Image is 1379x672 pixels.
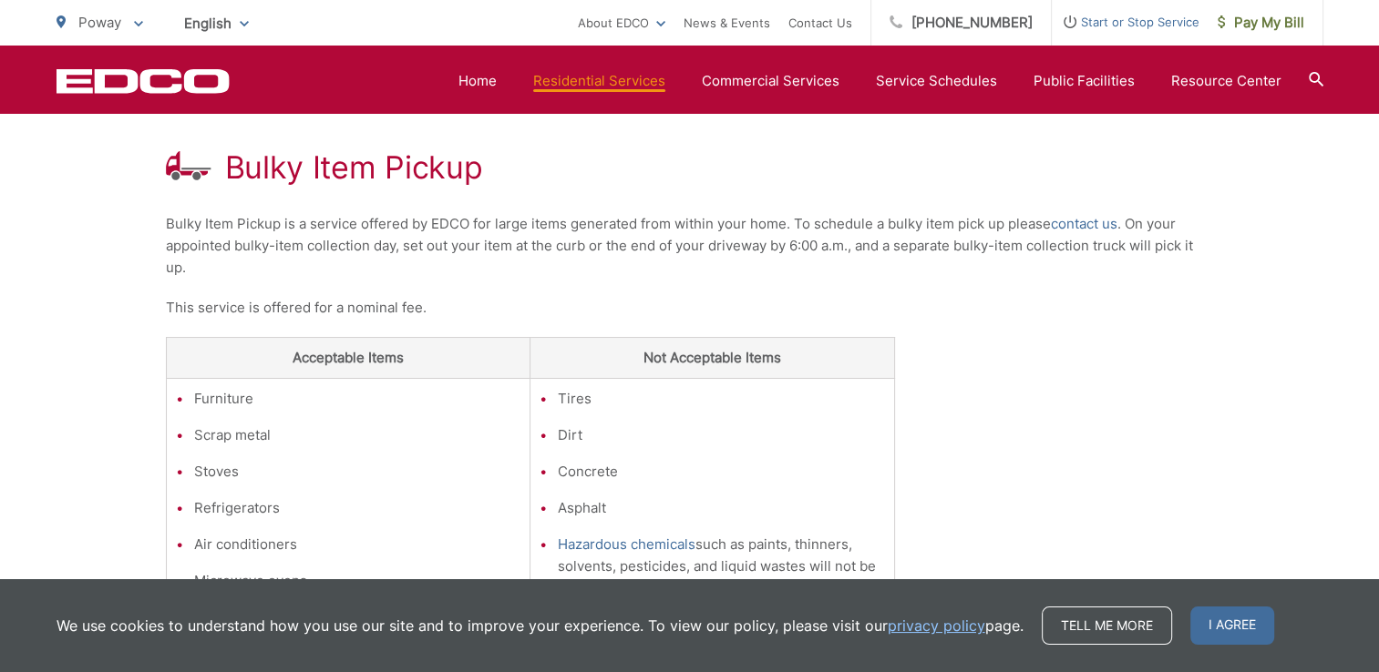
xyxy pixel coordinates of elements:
[684,12,770,34] a: News & Events
[170,7,262,39] span: English
[225,149,483,186] h1: Bulky Item Pickup
[558,424,885,446] li: Dirt
[1190,606,1274,645] span: I agree
[293,349,404,366] strong: Acceptable Items
[1051,213,1117,235] a: contact us
[194,461,521,483] li: Stoves
[533,70,665,92] a: Residential Services
[558,534,695,555] a: Hazardous chemicals
[1034,70,1135,92] a: Public Facilities
[788,12,852,34] a: Contact Us
[578,12,665,34] a: About EDCO
[558,461,885,483] li: Concrete
[558,534,885,599] li: such as paints, thinners, solvents, pesticides, and liquid wastes will not be accepted.
[194,534,521,555] li: Air conditioners
[702,70,839,92] a: Commercial Services
[643,349,781,366] strong: Not Acceptable Items
[194,570,521,592] li: Microwave ovens
[78,14,121,31] span: Poway
[888,615,985,636] a: privacy policy
[458,70,497,92] a: Home
[1218,12,1304,34] span: Pay My Bill
[558,497,885,519] li: Asphalt
[57,615,1024,636] p: We use cookies to understand how you use our site and to improve your experience. To view our pol...
[57,68,230,94] a: EDCD logo. Return to the homepage.
[194,497,521,519] li: Refrigerators
[558,388,885,410] li: Tires
[876,70,997,92] a: Service Schedules
[194,388,521,410] li: Furniture
[1042,606,1172,645] a: Tell me more
[1171,70,1281,92] a: Resource Center
[194,424,521,446] li: Scrap metal
[166,213,1214,279] p: Bulky Item Pickup is a service offered by EDCO for large items generated from within your home. T...
[166,297,1214,319] p: This service is offered for a nominal fee.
